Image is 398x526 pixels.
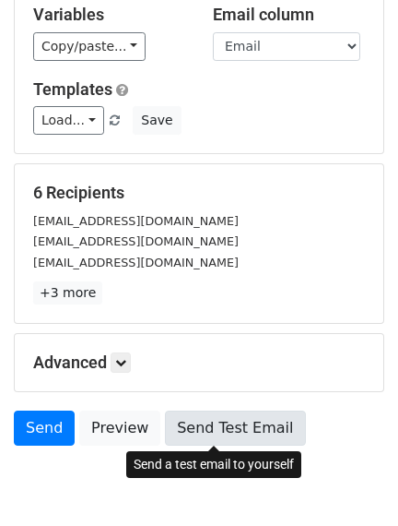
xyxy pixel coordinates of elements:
iframe: Chat Widget [306,437,398,526]
button: Save [133,106,181,135]
div: Send a test email to yourself [126,451,301,478]
a: Load... [33,106,104,135]
small: [EMAIL_ADDRESS][DOMAIN_NAME] [33,256,239,269]
h5: Advanced [33,353,365,373]
a: +3 more [33,281,102,305]
h5: Variables [33,5,185,25]
a: Send Test Email [165,411,305,446]
h5: 6 Recipients [33,183,365,203]
small: [EMAIL_ADDRESS][DOMAIN_NAME] [33,234,239,248]
h5: Email column [213,5,365,25]
a: Copy/paste... [33,32,146,61]
a: Send [14,411,75,446]
small: [EMAIL_ADDRESS][DOMAIN_NAME] [33,214,239,228]
a: Templates [33,79,112,99]
a: Preview [79,411,160,446]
